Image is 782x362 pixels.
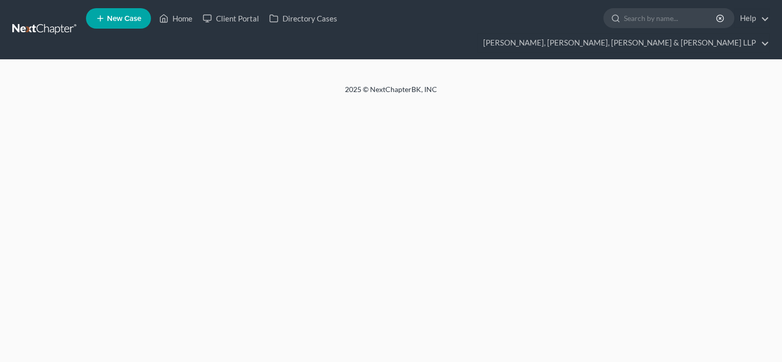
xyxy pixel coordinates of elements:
[264,9,342,28] a: Directory Cases
[154,9,198,28] a: Home
[99,84,683,103] div: 2025 © NextChapterBK, INC
[624,9,718,28] input: Search by name...
[735,9,769,28] a: Help
[198,9,264,28] a: Client Portal
[478,34,769,52] a: [PERSON_NAME], [PERSON_NAME], [PERSON_NAME] & [PERSON_NAME] LLP
[107,15,141,22] span: New Case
